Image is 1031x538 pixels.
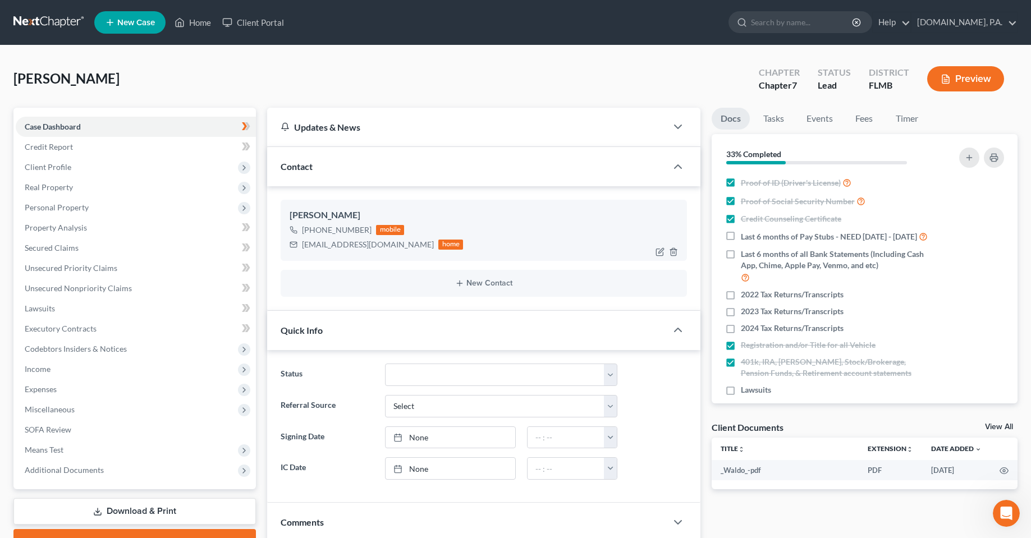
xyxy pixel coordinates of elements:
[869,79,909,92] div: FLMB
[741,339,876,351] span: Registration and/or Title for all Vehicle
[25,324,97,333] span: Executory Contracts
[528,427,604,448] input: -- : --
[18,95,175,172] div: In observance of the NextChapter team will be out of office on . Our team will be unavailable for...
[386,427,515,448] a: None
[275,426,379,449] label: Signing Date
[818,79,851,92] div: Lead
[25,445,63,454] span: Means Test
[931,444,982,453] a: Date Added expand_more
[281,517,324,527] span: Comments
[25,142,73,151] span: Credit Report
[798,108,842,130] a: Events
[792,80,797,90] span: 7
[721,444,745,453] a: Titleunfold_more
[25,203,89,212] span: Personal Property
[71,367,80,376] button: Start recording
[712,421,783,433] div: Client Documents
[16,420,256,440] a: SOFA Review
[197,4,217,25] div: Close
[9,88,216,253] div: Emma says…
[117,19,155,27] span: New Case
[906,446,913,453] i: unfold_more
[54,14,77,25] p: Active
[16,238,256,258] a: Secured Claims
[528,458,604,479] input: -- : --
[25,243,79,252] span: Secured Claims
[25,162,71,172] span: Client Profile
[741,306,844,317] span: 2023 Tax Returns/Transcripts
[741,249,932,271] span: Last 6 months of all Bank Statements (Including Cash App, Chime, Apple Pay, Venmo, and etc)
[25,182,73,192] span: Real Property
[759,66,800,79] div: Chapter
[16,137,256,157] a: Credit Report
[741,401,932,424] span: Bank Statement for Space Coast Credit Union - 6 Months
[25,304,55,313] span: Lawsuits
[376,225,404,235] div: mobile
[16,319,256,339] a: Executory Contracts
[738,446,745,453] i: unfold_more
[846,108,882,130] a: Fees
[712,460,859,480] td: _Waldo_-pdf
[281,325,323,335] span: Quick Info
[859,460,922,480] td: PDF
[868,444,913,453] a: Extensionunfold_more
[32,6,50,24] img: Profile image for Emma
[16,278,256,298] a: Unsecured Nonpriority Claims
[84,95,117,104] b: [DATE],
[275,395,379,417] label: Referral Source
[25,263,117,273] span: Unsecured Priority Claims
[751,12,854,33] input: Search by name...
[25,223,87,232] span: Property Analysis
[741,289,844,300] span: 2022 Tax Returns/Transcripts
[741,177,841,188] span: Proof of ID (Driver's License)
[25,404,75,414] span: Miscellaneous
[386,458,515,479] a: None
[281,161,313,172] span: Contact
[302,224,372,236] div: [PHONE_NUMBER]
[975,446,982,453] i: expand_more
[741,323,844,334] span: 2024 Tax Returns/Transcripts
[28,162,57,171] b: [DATE]
[887,108,927,130] a: Timer
[13,498,256,525] a: Download & Print
[25,364,51,374] span: Income
[869,66,909,79] div: District
[741,384,771,396] span: Lawsuits
[25,384,57,394] span: Expenses
[712,108,750,130] a: Docs
[10,344,215,363] textarea: Message…
[169,12,217,33] a: Home
[922,460,991,480] td: [DATE]
[25,122,81,131] span: Case Dashboard
[54,6,127,14] h1: [PERSON_NAME]
[438,240,463,250] div: home
[9,88,184,228] div: In observance of[DATE],the NextChapter team will be out of office on[DATE]. Our team will be unav...
[741,196,855,207] span: Proof of Social Security Number
[18,178,152,198] a: Help Center
[18,231,106,237] div: [PERSON_NAME] • 2h ago
[16,258,256,278] a: Unsecured Priority Claims
[25,344,127,353] span: Codebtors Insiders & Notices
[741,356,932,379] span: 401k, IRA, [PERSON_NAME], Stock/Brokerage, Pension Funds, & Retirement account statements
[193,363,210,381] button: Send a message…
[25,283,132,293] span: Unsecured Nonpriority Claims
[927,66,1004,91] button: Preview
[993,500,1020,527] iframe: Intercom live chat
[911,12,1017,33] a: [DOMAIN_NAME], P.A.
[13,70,120,86] span: [PERSON_NAME]
[290,209,677,222] div: [PERSON_NAME]
[873,12,910,33] a: Help
[17,367,26,376] button: Emoji picker
[217,12,290,33] a: Client Portal
[759,79,800,92] div: Chapter
[16,218,256,238] a: Property Analysis
[16,117,256,137] a: Case Dashboard
[16,298,256,319] a: Lawsuits
[741,213,841,224] span: Credit Counseling Certificate
[176,4,197,26] button: Home
[28,117,57,126] b: [DATE]
[25,465,104,475] span: Additional Documents
[275,457,379,480] label: IC Date
[281,121,653,133] div: Updates & News
[985,423,1013,431] a: View All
